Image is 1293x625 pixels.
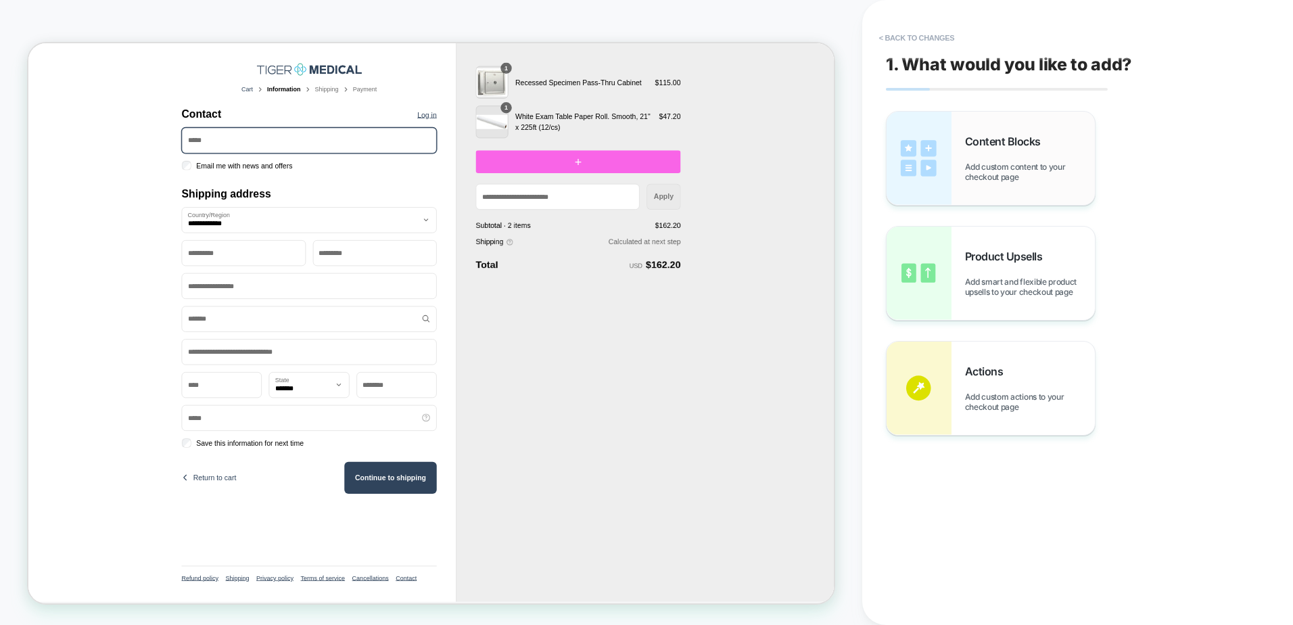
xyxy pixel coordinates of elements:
span: $115.00 [835,45,870,60]
h2: Contact [204,85,257,102]
span: $47.20 [841,91,870,105]
section: Contact [204,85,544,170]
img: Recessed Specimen Pass-Thru Cabinet [596,30,640,74]
nav: Breadcrumb [204,55,544,68]
span: $162.20 [835,237,870,248]
a: Log in [519,89,544,103]
span: Actions [965,365,1010,378]
strong: Total [596,288,626,302]
label: Save this information for next time [216,526,367,540]
section: Shopping cart [596,26,870,129]
h2: Shipping address [204,192,544,209]
strong: Information [319,55,363,68]
section: Shipping address [204,192,544,540]
button: < Back to changes [872,27,962,49]
span: Add custom actions to your checkout page [965,392,1095,412]
span: Add custom content to your checkout page [965,162,1095,182]
span: Product Upsells [965,250,1050,263]
label: Email me with news and offers [216,156,352,170]
span: 1 [635,27,640,39]
a: Cart [284,57,300,66]
span: Payment [433,55,465,68]
span: Shipping [382,55,414,68]
button: Continue to shipping [421,558,544,601]
p: White Exam Table Paper Roll. Smooth, 21" x 225ft (12/cs) [649,91,831,119]
span: Subtotal · 2 items [596,237,669,248]
span: 1 [635,80,640,92]
span: Calculated at next step [774,259,870,270]
span: 1. What would you like to add? [886,54,1132,74]
span: Shipping [596,258,634,272]
span: Content Blocks [965,135,1048,148]
img: White Exam Table Paper Roll. Smooth, 21" x 225ft (12/cs) [596,83,640,126]
span: USD [801,292,818,302]
p: Recessed Specimen Pass-Thru Cabinet [649,45,826,60]
strong: $162.20 [823,286,870,306]
span: Add smart and flexible product upsells to your checkout page [965,277,1095,297]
